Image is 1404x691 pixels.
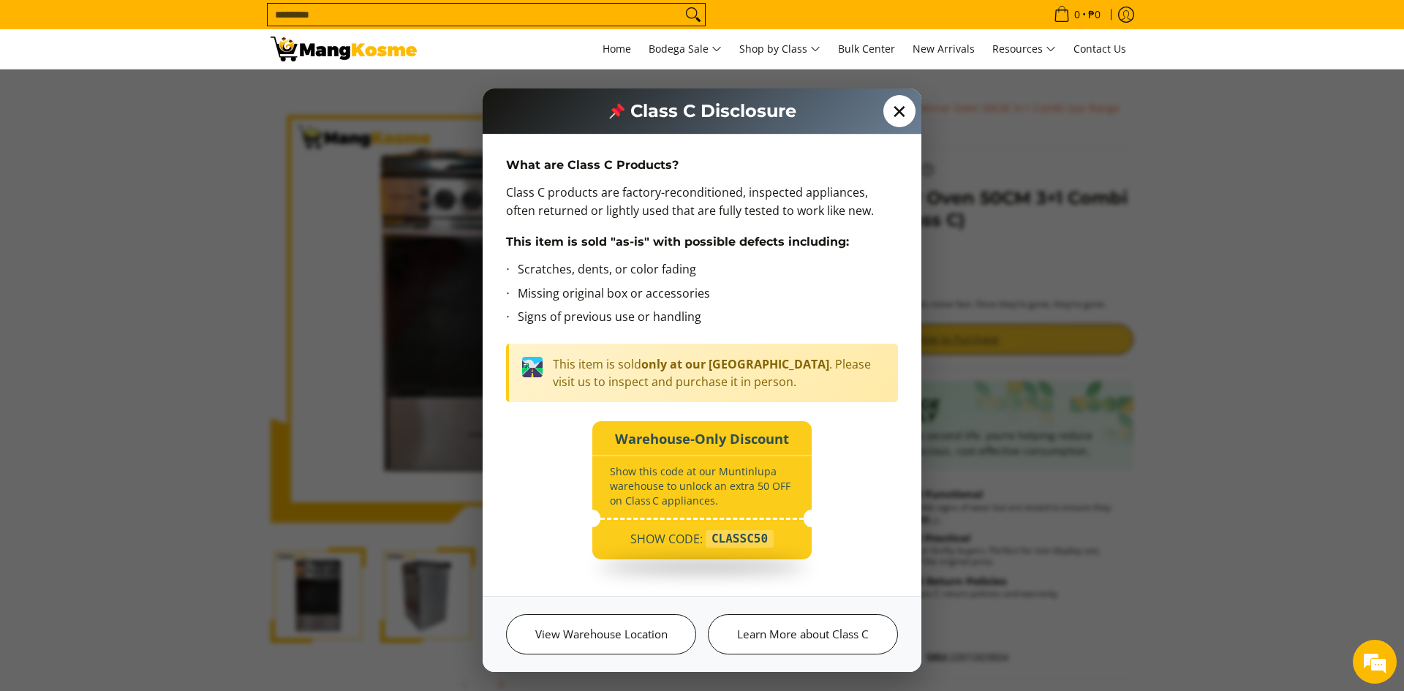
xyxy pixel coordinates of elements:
h4: What are Class C Products? [506,158,898,173]
span: Home [603,42,631,56]
a: Contact Us [1066,29,1133,69]
p: Class C products are factory-reconditioned, inspected appliances, often returned or lightly used ... [506,184,898,235]
a: View Warehouse Location [506,614,696,654]
h4: This item is sold "as-is" with possible defects including: [506,235,898,249]
a: Home [595,29,638,69]
span: • [1049,7,1105,23]
div: Chat with us now [76,82,246,101]
span: Resources [992,40,1056,58]
p: This item is sold . Please visit us to inspect and purchase it in person. [553,355,886,390]
li: Missing original box or accessories [518,284,898,309]
nav: Main Menu [431,29,1133,69]
div: CLASSC50 [706,530,774,548]
small: Show this code at our Muntinlupa warehouse to unlock an extra 50 OFF on Class C appliances. [610,464,790,507]
li: Signs of previous use or handling [518,308,898,332]
span: Shop by Class [739,40,820,58]
h2: Class C Disclosure [608,100,796,122]
strong: only at our [GEOGRAPHIC_DATA] [641,356,829,372]
div: Minimize live chat window [240,7,275,42]
span: New Arrivals [913,42,975,56]
a: Resources [985,29,1063,69]
button: Search [682,4,705,26]
li: Scratches, dents, or color fading [518,260,898,284]
a: Learn More about Class C [708,614,898,654]
span: Bodega Sale [649,40,722,58]
div: Warehouse‑Only Discount [592,421,812,451]
span: Bulk Center [838,42,895,56]
a: Bulk Center [831,29,902,69]
span: ₱0 [1086,10,1103,20]
a: Shop by Class [732,29,828,69]
span: We're online! [85,184,202,332]
span: SHOW CODE: [630,530,703,548]
a: Bodega Sale [641,29,729,69]
span: ✕ [883,95,916,127]
span: 0 [1072,10,1082,20]
span: Contact Us [1073,42,1126,56]
a: New Arrivals [905,29,982,69]
img: Condura Mirror Oven 50CM 3+1 Combi Gas Range (Class C) | Mang Kosme [271,37,417,61]
textarea: Type your message and hit 'Enter' [7,399,279,450]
